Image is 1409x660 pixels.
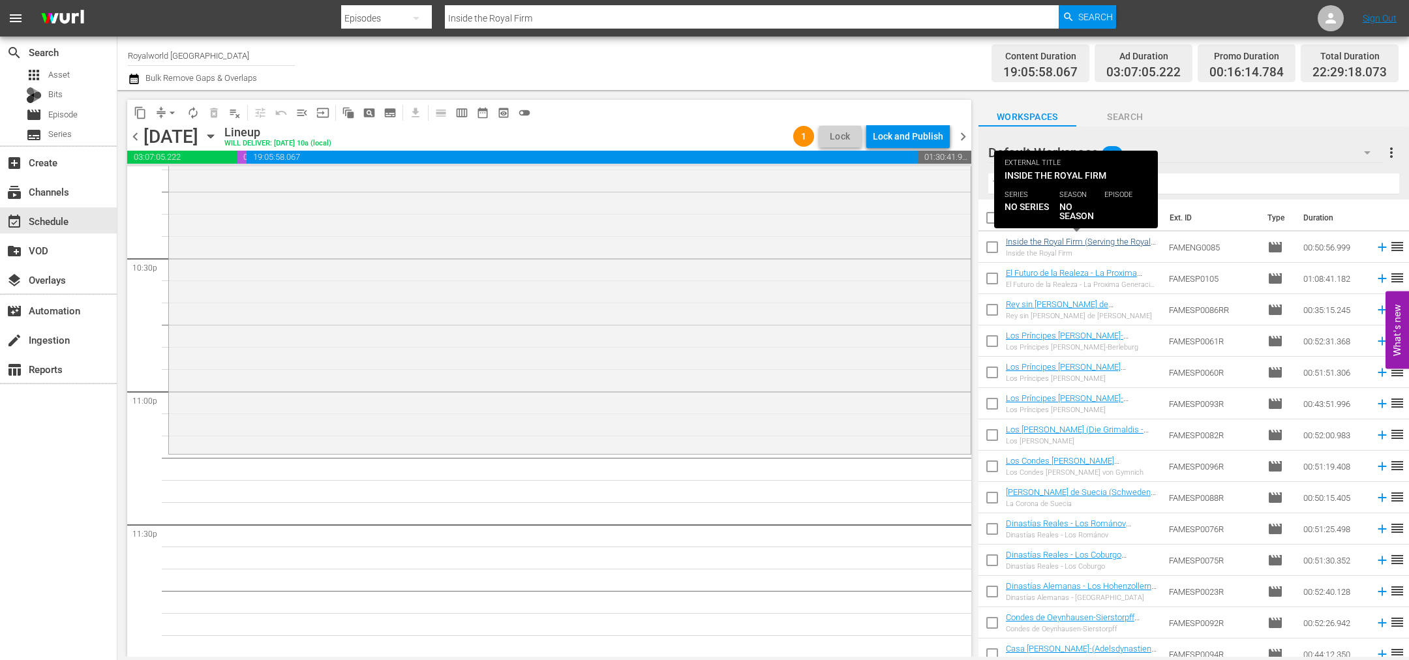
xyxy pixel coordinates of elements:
span: Create [7,155,22,171]
span: Refresh All Search Blocks [333,100,359,125]
span: 22:29:18.073 [1312,65,1387,80]
td: 00:51:25.498 [1298,513,1370,545]
span: Search [1078,5,1113,29]
th: Ext. ID [1162,200,1260,236]
div: Los Príncipes [PERSON_NAME] [1006,374,1159,383]
a: Inside the Royal Firm (Serving the Royals - Inside The Firm) [1006,237,1156,256]
div: Condes de Oeynhausen-Sierstorpff [1006,625,1159,633]
svg: Add to Schedule [1375,490,1389,505]
span: calendar_view_week_outlined [455,106,468,119]
span: Episode [1267,365,1283,380]
div: El Futuro de la Realeza - La Proxima Generación de Reinas Europeas [1006,280,1159,289]
a: Dinastías Reales - Los Románov (Königliche Dynastien - Die Romanows) [1006,518,1152,538]
td: FAMESP0061R [1164,325,1262,357]
span: Episode [1267,333,1283,349]
div: [DATE] [144,126,198,147]
span: Download as CSV [401,100,426,125]
a: [PERSON_NAME] de Suecia (Schwedens Krone) [1006,487,1156,507]
span: compress [155,106,168,119]
span: reorder [1389,427,1405,442]
span: toggle_off [518,106,531,119]
span: subtitles_outlined [384,106,397,119]
span: menu [8,10,23,26]
span: Asset [26,67,42,83]
a: Los Príncipes [PERSON_NAME] (Adelsdynastien in [GEOGRAPHIC_DATA] - Die Fürsten zu [PERSON_NAME]) [1006,362,1155,391]
span: date_range_outlined [476,106,489,119]
span: Bits [48,88,63,101]
span: Episode [1267,427,1283,443]
td: 00:43:51.996 [1298,388,1370,419]
span: reorder [1389,239,1405,254]
td: FAMESP0082R [1164,419,1262,451]
div: Dinastías Alemanas - [GEOGRAPHIC_DATA] [1006,593,1159,602]
span: reorder [1389,364,1405,380]
svg: Add to Schedule [1375,271,1389,286]
svg: Add to Schedule [1375,334,1389,348]
span: Day Calendar View [426,100,451,125]
span: pageview_outlined [363,106,376,119]
span: Episode [1267,584,1283,599]
span: Episode [48,108,78,121]
div: Content Duration [1003,47,1078,65]
a: Dinastías Reales - Los Coburgo (Königliche Dynastien - Die Coburger) [1006,550,1143,569]
svg: Add to Schedule [1375,584,1389,599]
span: Automation [7,303,22,319]
td: FAMESP0096R [1164,451,1262,482]
div: Los Príncipes [PERSON_NAME] [1006,406,1159,414]
span: reorder [1389,614,1405,630]
span: Episode [1267,239,1283,255]
span: reorder [1389,520,1405,536]
span: Clear Lineup [224,102,245,123]
svg: Add to Schedule [1375,240,1389,254]
span: 03:07:05.222 [1106,65,1181,80]
td: FAMESP0086RR [1164,294,1262,325]
a: Dinastías Alemanas - Los Hohenzollerns (Deutsche Dynastien - Die Hohenzollern) [1006,581,1157,601]
div: La Corona de Suecia [1006,500,1159,508]
span: 19:05:58.067 [1003,65,1078,80]
td: FAMESP0060R [1164,357,1262,388]
span: 1 [793,131,814,142]
span: 00:16:14.784 [237,151,247,164]
td: 00:50:15.405 [1298,482,1370,513]
button: Open Feedback Widget [1386,292,1409,369]
span: 99 [1102,140,1123,168]
a: Los Condes [PERSON_NAME] (Adelsdynastien in [GEOGRAPHIC_DATA]: Die Grafen [PERSON_NAME]) [1006,456,1157,485]
span: autorenew_outlined [187,106,200,119]
span: Loop Content [183,102,204,123]
span: chevron_left [127,128,144,145]
img: ans4CAIJ8jUAAAAAAAAAAAAAAAAAAAAAAAAgQb4GAAAAAAAAAAAAAAAAAAAAAAAAJMjXAAAAAAAAAAAAAAAAAAAAAAAAgAT5G... [31,3,94,34]
a: Los [PERSON_NAME] (Die Grimaldis - Adel verpflichtet) [DEMOGRAPHIC_DATA] [1006,425,1156,444]
span: preview_outlined [497,106,510,119]
td: FAMESP0105 [1164,263,1262,294]
span: Search [7,45,22,61]
div: Total Duration [1312,47,1387,65]
button: more_vert [1384,137,1399,168]
svg: Add to Schedule [1375,397,1389,411]
div: WILL DELIVER: [DATE] 10a (local) [224,140,331,148]
span: Bulk Remove Gaps & Overlaps [144,73,257,83]
span: chevron_right [955,128,971,145]
span: Revert to Primary Episode [271,102,292,123]
span: playlist_remove_outlined [228,106,241,119]
span: Episode [1267,396,1283,412]
span: Update Metadata from Key Asset [312,102,333,123]
td: FAMESP0023R [1164,576,1262,607]
div: Bits [26,87,42,103]
span: Asset [48,68,70,82]
span: reorder [1389,583,1405,599]
div: Los Príncipes [PERSON_NAME]-Berleburg [1006,343,1159,352]
span: Schedule [7,214,22,230]
div: Inside the Royal Firm [1006,249,1159,258]
a: Sign Out [1363,13,1397,23]
a: Los Príncipes [PERSON_NAME]-Berleburg (Sayn-Wittgenstein-Berleburg) [1006,331,1154,350]
span: Episode [1267,552,1283,568]
div: Rey sin [PERSON_NAME] de [PERSON_NAME] [1006,312,1159,320]
span: Episode [1267,271,1283,286]
span: more_vert [1384,145,1399,160]
span: Lock [825,130,856,143]
span: reorder [1389,395,1405,411]
th: Title [1006,200,1162,236]
svg: Add to Schedule [1375,522,1389,536]
span: Episode [1267,302,1283,318]
svg: Add to Schedule [1375,553,1389,567]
